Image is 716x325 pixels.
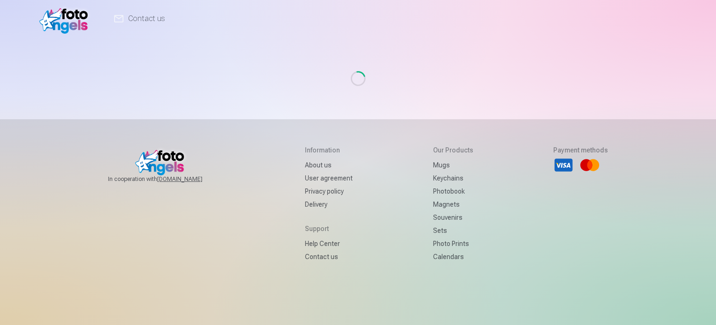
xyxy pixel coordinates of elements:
h5: Support [305,224,353,233]
span: In cooperation with [108,175,225,183]
a: About us [305,159,353,172]
a: Contact us [305,250,353,263]
a: Privacy policy [305,185,353,198]
a: [DOMAIN_NAME] [157,175,225,183]
h5: Information [305,145,353,155]
li: Mastercard [579,155,600,175]
img: /v1 [39,4,93,34]
h5: Our products [433,145,473,155]
a: User agreement [305,172,353,185]
a: Sets [433,224,473,237]
a: Photo prints [433,237,473,250]
li: Visa [553,155,574,175]
a: Help Center [305,237,353,250]
a: Photobook [433,185,473,198]
a: Souvenirs [433,211,473,224]
a: Delivery [305,198,353,211]
h5: Payment methods [553,145,608,155]
a: Mugs [433,159,473,172]
a: Calendars [433,250,473,263]
a: Keychains [433,172,473,185]
a: Magnets [433,198,473,211]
